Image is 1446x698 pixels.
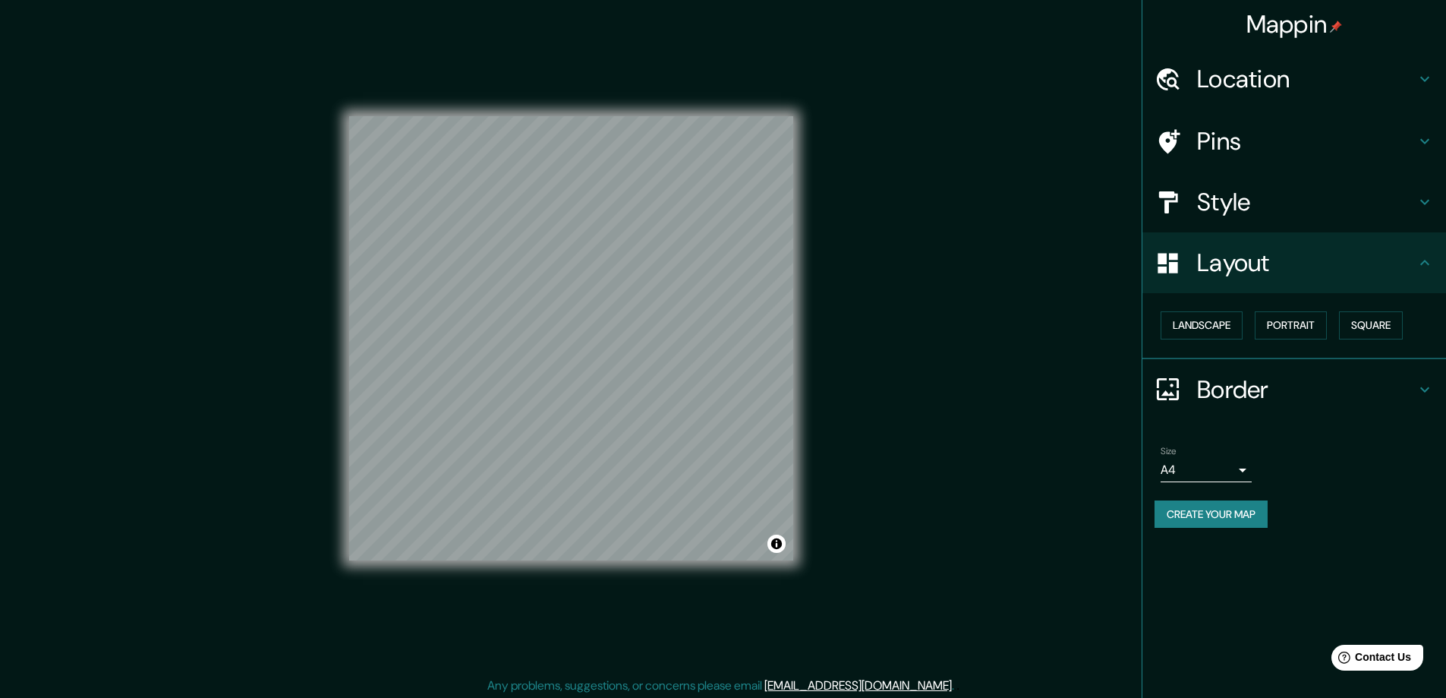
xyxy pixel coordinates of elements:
div: Pins [1142,111,1446,172]
button: Toggle attribution [767,535,786,553]
div: Location [1142,49,1446,109]
div: A4 [1161,458,1252,482]
img: pin-icon.png [1330,21,1342,33]
div: Border [1142,359,1446,420]
canvas: Map [349,116,793,561]
div: . [954,677,956,695]
button: Square [1339,311,1403,340]
h4: Location [1197,64,1416,94]
button: Portrait [1255,311,1327,340]
h4: Mappin [1246,9,1343,39]
iframe: Help widget launcher [1311,639,1429,681]
h4: Layout [1197,248,1416,278]
a: [EMAIL_ADDRESS][DOMAIN_NAME] [764,677,952,693]
div: . [956,677,959,695]
button: Create your map [1155,501,1268,529]
div: Layout [1142,232,1446,293]
button: Landscape [1161,311,1243,340]
h4: Border [1197,374,1416,405]
h4: Style [1197,187,1416,217]
h4: Pins [1197,126,1416,156]
div: Style [1142,172,1446,232]
label: Size [1161,444,1177,457]
p: Any problems, suggestions, or concerns please email . [487,677,954,695]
